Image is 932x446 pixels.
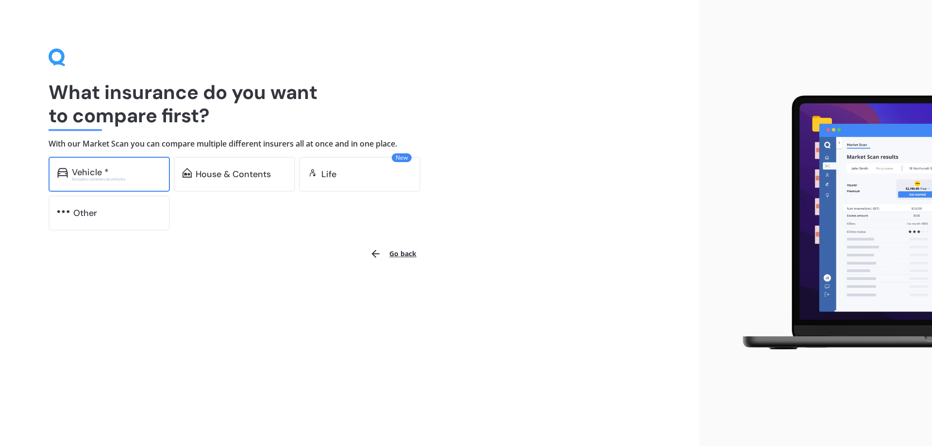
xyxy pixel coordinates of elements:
[196,169,271,179] div: House & Contents
[49,139,650,149] h4: With our Market Scan you can compare multiple different insurers all at once and in one place.
[49,81,650,127] h1: What insurance do you want to compare first?
[364,242,422,265] button: Go back
[72,177,161,181] div: Excludes commercial vehicles
[183,168,192,178] img: home-and-contents.b802091223b8502ef2dd.svg
[72,167,109,177] div: Vehicle *
[73,208,97,218] div: Other
[321,169,336,179] div: Life
[57,168,68,178] img: car.f15378c7a67c060ca3f3.svg
[729,90,932,357] img: laptop.webp
[308,168,317,178] img: life.f720d6a2d7cdcd3ad642.svg
[392,153,412,162] span: New
[57,207,69,216] img: other.81dba5aafe580aa69f38.svg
